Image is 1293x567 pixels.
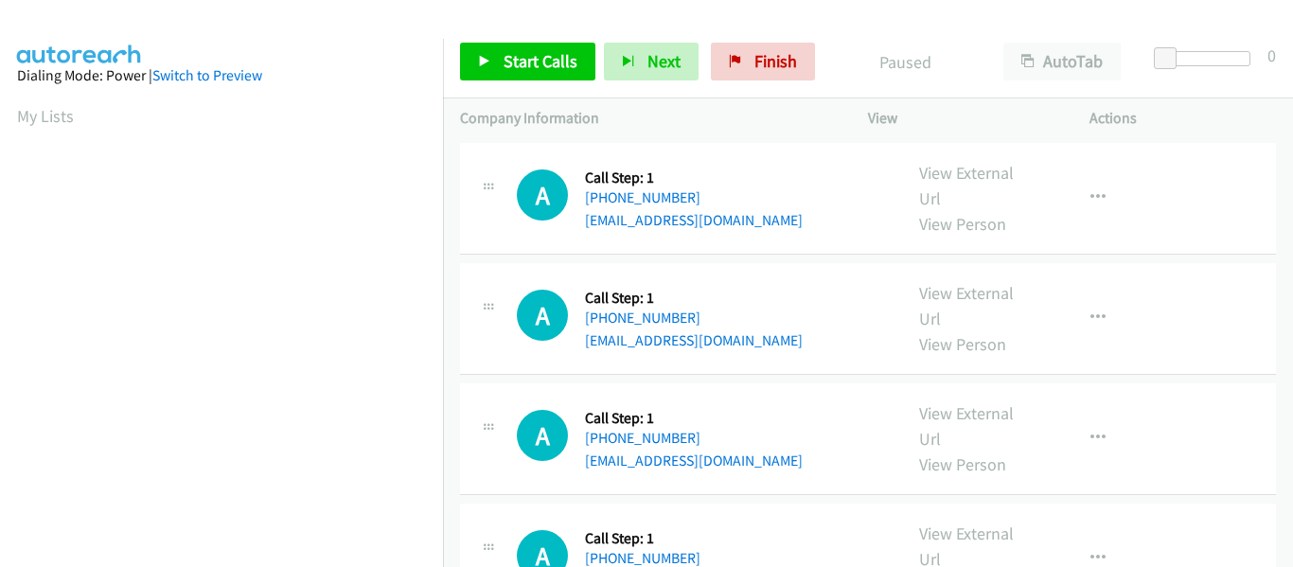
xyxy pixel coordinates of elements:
[919,333,1006,355] a: View Person
[17,105,74,127] a: My Lists
[517,169,568,221] h1: A
[17,64,426,87] div: Dialing Mode: Power |
[460,107,834,130] p: Company Information
[1003,43,1121,80] button: AutoTab
[585,529,803,548] h5: Call Step: 1
[1163,51,1250,66] div: Delay between calls (in seconds)
[1267,43,1276,68] div: 0
[585,409,803,428] h5: Call Step: 1
[517,410,568,461] h1: A
[152,66,262,84] a: Switch to Preview
[1089,107,1277,130] p: Actions
[868,107,1055,130] p: View
[585,168,803,187] h5: Call Step: 1
[919,453,1006,475] a: View Person
[585,452,803,470] a: [EMAIL_ADDRESS][DOMAIN_NAME]
[585,549,700,567] a: [PHONE_NUMBER]
[711,43,815,80] a: Finish
[919,282,1014,329] a: View External Url
[841,49,969,75] p: Paused
[517,290,568,341] div: The call is yet to be attempted
[585,211,803,229] a: [EMAIL_ADDRESS][DOMAIN_NAME]
[754,50,797,72] span: Finish
[604,43,699,80] button: Next
[919,402,1014,450] a: View External Url
[919,162,1014,209] a: View External Url
[517,169,568,221] div: The call is yet to be attempted
[504,50,577,72] span: Start Calls
[919,213,1006,235] a: View Person
[647,50,681,72] span: Next
[517,290,568,341] h1: A
[585,429,700,447] a: [PHONE_NUMBER]
[585,289,803,308] h5: Call Step: 1
[517,410,568,461] div: The call is yet to be attempted
[585,309,700,327] a: [PHONE_NUMBER]
[585,188,700,206] a: [PHONE_NUMBER]
[585,331,803,349] a: [EMAIL_ADDRESS][DOMAIN_NAME]
[460,43,595,80] a: Start Calls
